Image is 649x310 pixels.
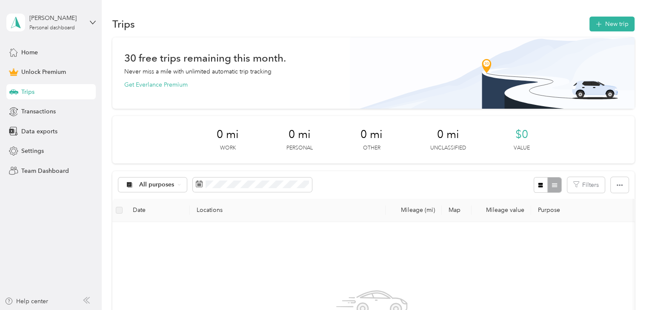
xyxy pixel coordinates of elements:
p: Never miss a mile with unlimited automatic trip tracking [124,67,272,76]
button: New trip [589,17,635,31]
span: Data exports [21,127,57,136]
div: [PERSON_NAME] [29,14,83,23]
span: 0 mi [437,128,459,141]
span: Unlock Premium [21,68,66,76]
span: $0 [515,128,528,141]
p: Personal [286,144,313,152]
span: 0 mi [360,128,383,141]
th: Mileage (mi) [386,199,442,222]
th: Map [442,199,472,222]
iframe: Everlance-gr Chat Button Frame [601,262,649,310]
th: Mileage value [472,199,531,222]
span: Trips [21,87,34,96]
div: Personal dashboard [29,25,75,31]
span: Settings [21,147,44,155]
p: Work [220,144,236,152]
span: 0 mi [217,128,239,141]
img: Banner [350,37,635,109]
p: Value [514,144,530,152]
span: Home [21,48,38,57]
p: Other [363,144,380,152]
span: Transactions [21,107,56,116]
button: Help center [5,297,48,306]
span: 0 mi [289,128,311,141]
button: Filters [567,177,605,193]
p: Unclassified [430,144,466,152]
h1: 30 free trips remaining this month. [124,54,286,62]
span: All purposes [139,182,174,188]
button: Get Everlance Premium [124,80,188,89]
span: Team Dashboard [21,166,69,175]
th: Date [126,199,190,222]
h1: Trips [112,20,135,28]
th: Locations [190,199,386,222]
